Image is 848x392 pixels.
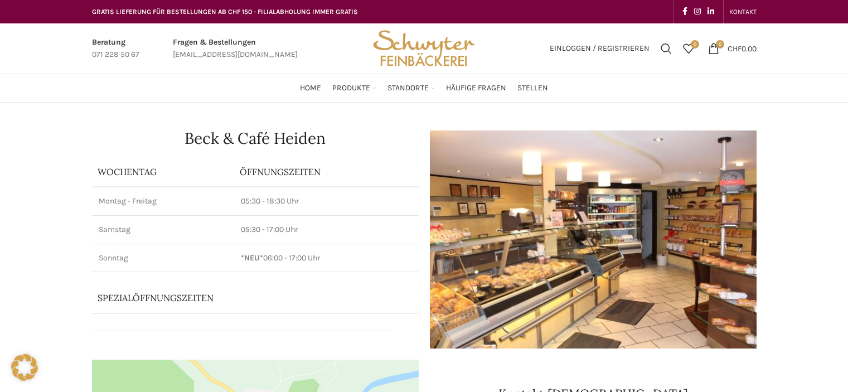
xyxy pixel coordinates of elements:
a: Site logo [369,43,478,52]
p: Samstag [99,224,227,235]
bdi: 0.00 [728,43,757,53]
p: Spezialöffnungszeiten [98,292,387,304]
a: Facebook social link [679,4,691,20]
a: Infobox link [173,36,298,61]
a: 0 [677,37,700,60]
p: Wochentag [98,166,229,178]
div: Main navigation [86,77,762,99]
span: KONTAKT [729,8,757,16]
a: 0 CHF0.00 [702,37,762,60]
span: 0 [691,40,699,49]
img: Bäckerei Schwyter [369,23,478,74]
span: 0 [716,40,724,49]
span: Einloggen / Registrieren [550,45,650,52]
p: ÖFFNUNGSZEITEN [240,166,413,178]
span: Häufige Fragen [446,83,506,94]
a: Standorte [387,77,435,99]
a: Produkte [332,77,376,99]
a: Suchen [655,37,677,60]
span: Stellen [517,83,548,94]
span: Home [300,83,321,94]
span: GRATIS LIEFERUNG FÜR BESTELLUNGEN AB CHF 150 - FILIALABHOLUNG IMMER GRATIS [92,8,358,16]
p: Sonntag [99,253,227,264]
a: Infobox link [92,36,139,61]
span: CHF [728,43,742,53]
span: Produkte [332,83,370,94]
a: KONTAKT [729,1,757,23]
p: Montag - Freitag [99,196,227,207]
h1: Beck & Café Heiden [92,130,419,146]
a: Häufige Fragen [446,77,506,99]
div: Secondary navigation [724,1,762,23]
a: Einloggen / Registrieren [544,37,655,60]
span: Standorte [387,83,429,94]
p: 05:30 - 17:00 Uhr [241,224,412,235]
a: Linkedin social link [704,4,718,20]
div: Meine Wunschliste [677,37,700,60]
a: Home [300,77,321,99]
a: Stellen [517,77,548,99]
a: Instagram social link [691,4,704,20]
p: 06:00 - 17:00 Uhr [241,253,412,264]
p: 05:30 - 18:30 Uhr [241,196,412,207]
